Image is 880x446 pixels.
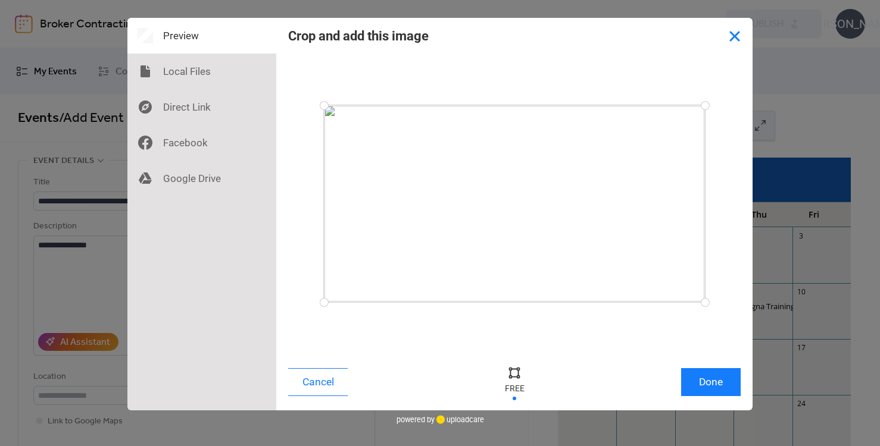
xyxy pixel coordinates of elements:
div: powered by [397,410,484,428]
div: Preview [127,18,276,54]
div: Google Drive [127,161,276,196]
button: Cancel [288,368,348,396]
a: uploadcare [435,415,484,424]
div: Facebook [127,125,276,161]
div: Crop and add this image [288,29,429,43]
div: Local Files [127,54,276,89]
button: Done [681,368,741,396]
button: Close [717,18,753,54]
div: Direct Link [127,89,276,125]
